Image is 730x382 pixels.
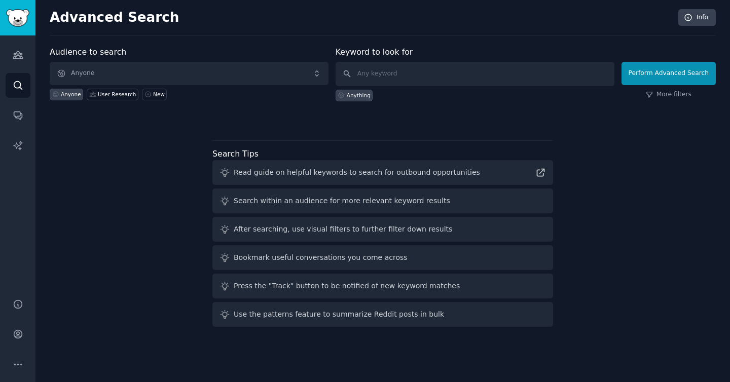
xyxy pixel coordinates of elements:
div: Read guide on helpful keywords to search for outbound opportunities [234,167,480,178]
div: After searching, use visual filters to further filter down results [234,224,452,235]
label: Search Tips [212,149,259,159]
div: New [153,91,165,98]
div: Anything [347,92,371,99]
div: Use the patterns feature to summarize Reddit posts in bulk [234,309,444,320]
h2: Advanced Search [50,10,673,26]
div: Anyone [61,91,81,98]
label: Keyword to look for [336,47,413,57]
button: Perform Advanced Search [622,62,716,85]
div: Bookmark useful conversations you come across [234,252,408,263]
div: Press the "Track" button to be notified of new keyword matches [234,281,460,291]
div: Search within an audience for more relevant keyword results [234,196,450,206]
a: Info [678,9,716,26]
a: New [142,89,167,100]
label: Audience to search [50,47,126,57]
img: GummySearch logo [6,9,29,27]
input: Any keyword [336,62,614,86]
a: More filters [646,90,691,99]
div: User Research [98,91,136,98]
button: Anyone [50,62,328,85]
